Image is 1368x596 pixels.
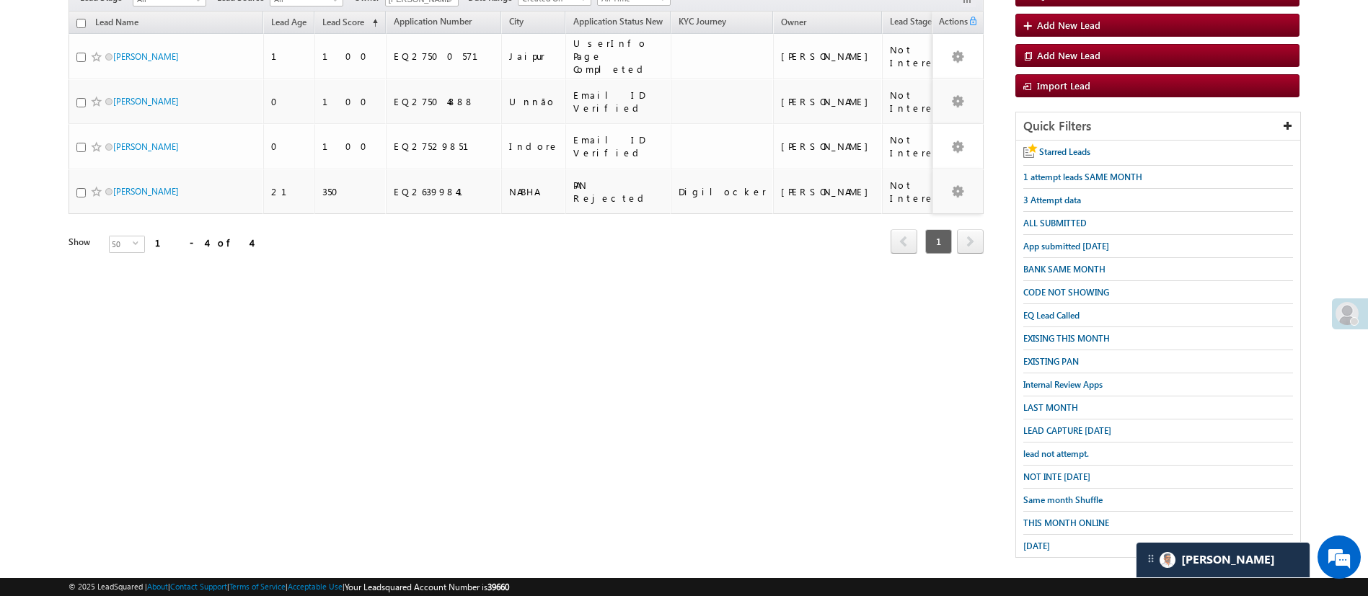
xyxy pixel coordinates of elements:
[573,89,664,115] div: Email ID Verified
[1136,542,1310,578] div: carter-dragCarter[PERSON_NAME]
[566,14,670,32] a: Application Status New
[88,14,146,33] a: Lead Name
[69,236,97,249] div: Show
[1023,172,1142,182] span: 1 attempt leads SAME MONTH
[75,76,242,94] div: Chat with us now
[781,17,806,27] span: Owner
[781,140,875,153] div: [PERSON_NAME]
[781,185,875,198] div: [PERSON_NAME]
[113,186,179,197] a: [PERSON_NAME]
[1023,494,1103,505] span: Same month Shuffle
[1023,448,1089,459] span: lead not attempt.
[25,76,61,94] img: d_60004797649_company_0_60004797649
[671,14,733,32] a: KYC Journey
[781,95,875,108] div: [PERSON_NAME]
[509,185,559,198] div: NABHA
[957,229,984,254] span: next
[1023,287,1109,298] span: CODE NOT SHOWING
[1023,241,1109,252] span: App submitted [DATE]
[394,140,495,153] div: EQ27529851
[271,185,308,198] div: 21
[113,141,179,152] a: [PERSON_NAME]
[1039,146,1090,157] span: Starred Leads
[509,50,559,63] div: Jaipur
[271,95,308,108] div: 0
[925,229,952,254] span: 1
[1023,218,1087,228] span: ALL SUBMITTED
[19,133,263,432] textarea: Type your message and hit 'Enter'
[394,50,495,63] div: EQ27500571
[288,582,343,591] a: Acceptable Use
[1023,517,1109,528] span: THIS MONTH ONLINE
[271,140,308,153] div: 0
[315,14,385,32] a: Lead Score (sorted ascending)
[1037,19,1100,31] span: Add New Lead
[890,133,971,159] div: Not Interested
[271,17,306,27] span: Lead Age
[502,14,531,32] a: City
[890,89,971,115] div: Not Interested
[322,185,379,198] div: 350
[394,185,495,198] div: EQ26399841
[394,16,472,27] span: Application Number
[155,234,251,251] div: 1 - 4 of 4
[890,179,971,205] div: Not Interested
[271,50,308,63] div: 1
[1023,264,1106,275] span: BANK SAME MONTH
[76,19,86,28] input: Check all records
[387,14,479,32] a: Application Number
[781,50,875,63] div: [PERSON_NAME]
[322,95,379,108] div: 100
[573,16,663,27] span: Application Status New
[573,133,664,159] div: Email ID Verified
[322,17,364,27] span: Lead Score
[891,231,917,254] a: prev
[957,231,984,254] a: next
[890,16,932,27] span: Lead Stage
[196,444,262,463] em: Start Chat
[147,582,168,591] a: About
[69,580,509,594] span: © 2025 LeadSquared | | | | |
[170,582,227,591] a: Contact Support
[1037,79,1090,92] span: Import Lead
[345,582,509,592] span: Your Leadsquared Account Number is
[1023,402,1078,413] span: LAST MONTH
[1023,310,1080,321] span: EQ Lead Called
[1181,553,1275,566] span: Carter
[1023,379,1103,390] span: Internal Review Apps
[133,240,144,246] span: select
[487,582,509,592] span: 39660
[934,14,968,32] span: Actions
[573,37,664,76] div: UserInfo Page Completed
[366,17,378,29] span: (sorted ascending)
[509,95,559,108] div: Unnāo
[1023,195,1081,205] span: 3 Attempt data
[113,51,179,62] a: [PERSON_NAME]
[679,16,726,27] span: KYC Journey
[229,582,286,591] a: Terms of Service
[322,50,379,63] div: 100
[110,236,133,252] span: 50
[1016,112,1300,141] div: Quick Filters
[394,95,495,108] div: EQ27504888
[891,229,917,254] span: prev
[890,43,971,69] div: Not Interested
[679,185,767,198] div: Digilocker
[573,179,664,205] div: PAN Rejected
[509,140,559,153] div: Indore
[509,16,524,27] span: City
[1023,471,1090,482] span: NOT INTE [DATE]
[322,140,379,153] div: 100
[237,7,271,42] div: Minimize live chat window
[1023,425,1111,436] span: LEAD CAPTURE [DATE]
[1023,333,1110,344] span: EXISING THIS MONTH
[113,96,179,107] a: [PERSON_NAME]
[1023,541,1050,551] span: [DATE]
[1023,356,1079,367] span: EXISTING PAN
[1145,553,1157,564] img: carter-drag
[1160,552,1175,568] img: Carter
[883,14,939,32] a: Lead Stage
[1037,49,1100,61] span: Add New Lead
